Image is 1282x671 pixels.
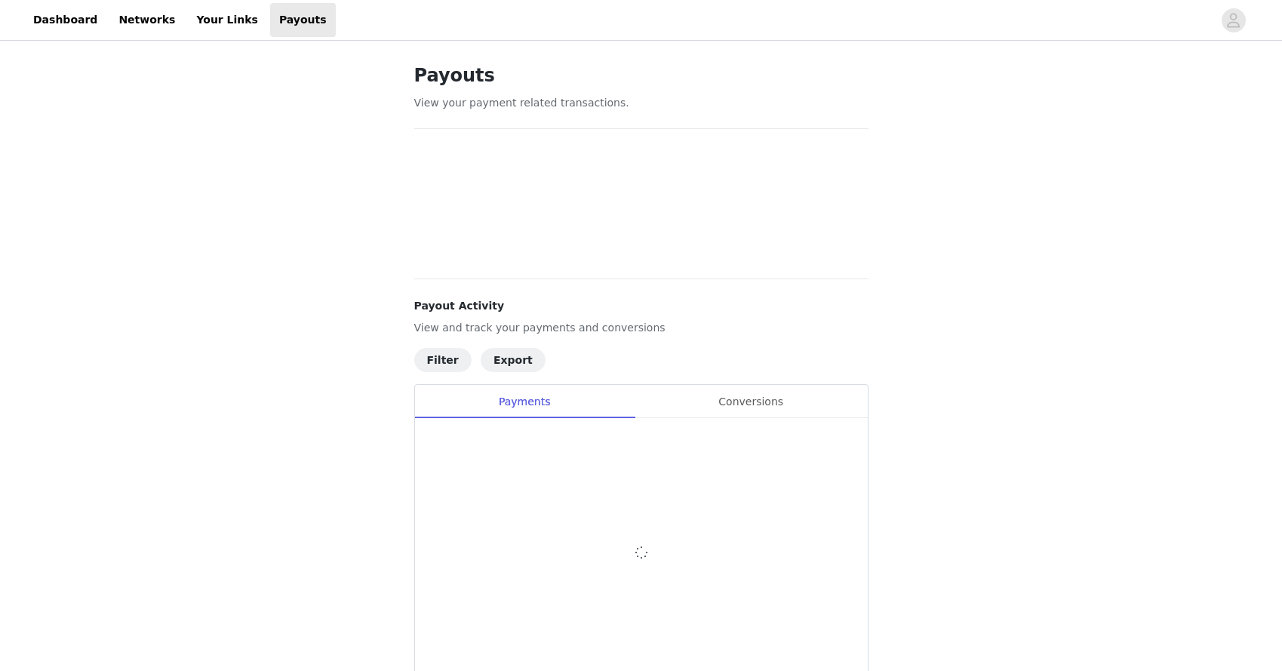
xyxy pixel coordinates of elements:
a: Networks [109,3,184,37]
div: avatar [1226,8,1240,32]
a: Your Links [187,3,267,37]
a: Payouts [270,3,336,37]
a: Dashboard [24,3,106,37]
h1: Payouts [414,62,869,89]
div: Conversions [635,385,868,419]
div: Payments [415,385,635,419]
button: Export [481,348,546,372]
h4: Payout Activity [414,298,869,314]
button: Filter [414,348,472,372]
p: View your payment related transactions. [414,95,869,111]
p: View and track your payments and conversions [414,320,869,336]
